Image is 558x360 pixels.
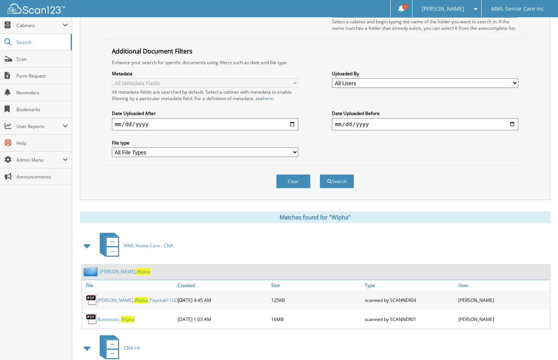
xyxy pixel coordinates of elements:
div: 125KB [269,292,363,308]
span: Reminders [16,89,68,96]
div: [DATE] 4:45 AM [176,292,269,308]
label: Uploaded By [332,70,518,77]
label: Date Uploaded Before [332,110,518,117]
div: [PERSON_NAME] [456,292,550,308]
a: [PERSON_NAME],Wipha_Paystub11/23/21 [97,297,186,303]
span: Search [16,39,67,45]
a: MML Home Care - CNA [95,230,173,261]
button: Clear [276,174,311,188]
a: User [456,280,550,290]
img: PDF.png [86,313,97,325]
span: Bookmarks [16,106,68,113]
span: MML Home Care - CNA [124,242,173,249]
span: Scan [16,56,68,62]
span: Cabinets [16,22,63,29]
span: Announcements [16,174,68,180]
div: [DATE] 1:03 AM [176,311,269,327]
div: All metadata fields are searched by default. Select a cabinet with metadata to enable filtering b... [112,89,298,102]
button: Search [320,174,354,188]
div: 16MB [269,311,363,327]
span: MML Senior Care Inc [491,6,544,11]
img: scan123-logo-white.svg [8,3,65,14]
a: File [82,280,176,290]
span: Wipha [134,297,148,303]
label: Metadata [112,70,298,77]
span: User Reports [16,123,63,130]
span: CNA I-9 [124,345,140,351]
input: start [112,118,298,130]
img: PDF.png [86,294,97,306]
span: Wipha [137,268,150,275]
a: [PERSON_NAME],Wipha [100,268,150,275]
a: Buonaiuto_Wipha [97,316,134,323]
iframe: Chat Widget [520,323,558,360]
span: [PERSON_NAME] [422,6,464,11]
span: Form Request [16,73,68,79]
legend: Additional Document Filters [108,47,196,55]
img: folder2.png [84,267,100,276]
a: Size [269,280,363,290]
div: scanned by SCANNER04 [363,292,456,308]
span: 1 [402,3,408,10]
label: File type [112,139,298,146]
span: Admin Menu [16,157,63,163]
div: Matches found for "Wipha" [80,211,550,223]
span: Help [16,140,68,146]
a: Type [363,280,456,290]
a: here [263,95,273,102]
div: scanned by SCANNER01 [363,311,456,327]
input: end [332,118,518,130]
div: Enhance your search for specific documents using filters such as date and file type. [108,59,522,66]
span: Wipha [121,316,134,323]
div: Select a cabinet and begin typing the name of the folder you want to search in. If the name match... [332,18,518,31]
div: [PERSON_NAME] [456,311,550,327]
label: Date Uploaded After [112,110,298,117]
a: Created [176,280,269,290]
